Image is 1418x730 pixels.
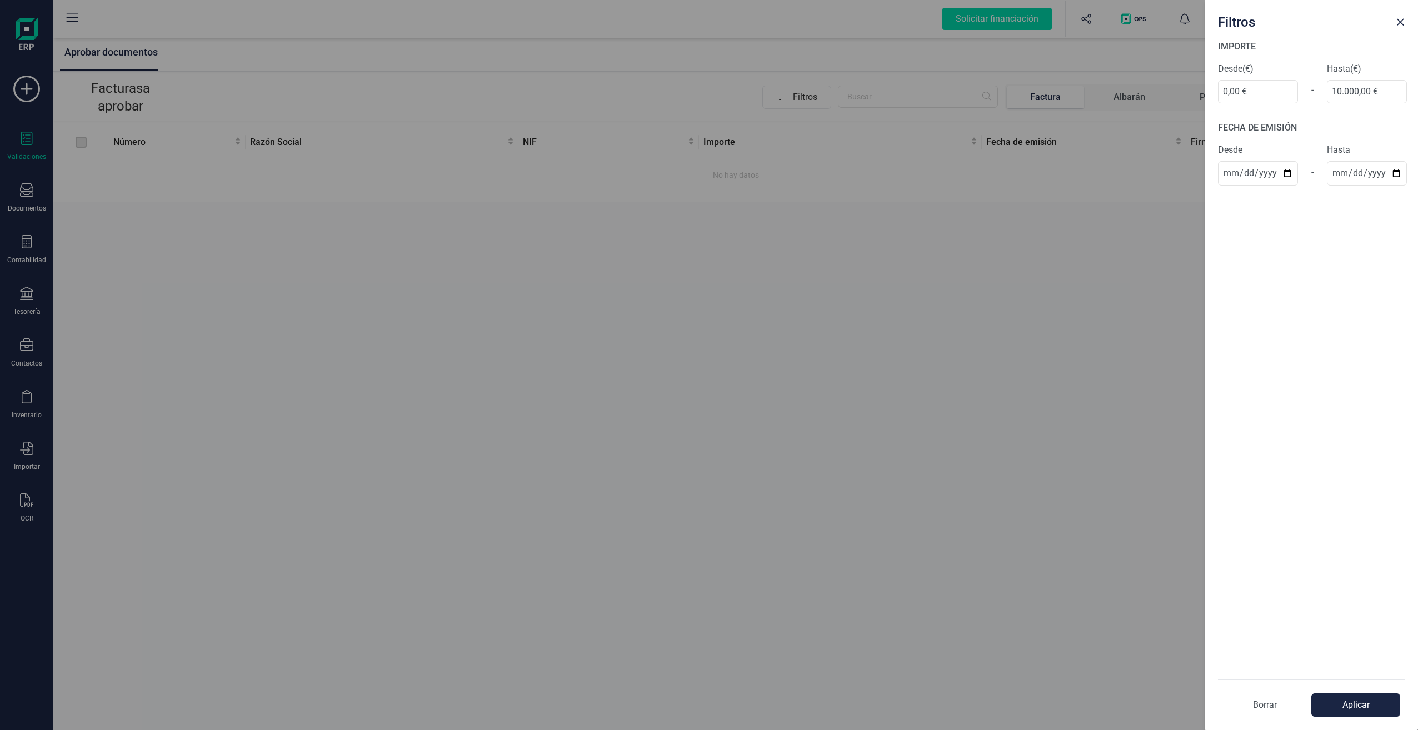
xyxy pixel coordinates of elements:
span: IMPORTE [1218,41,1256,52]
button: Close [1391,13,1409,31]
span: FECHA DE EMISIÓN [1218,122,1297,133]
label: Desde [1218,143,1298,157]
div: - [1298,159,1327,186]
label: Hasta (€) [1327,62,1407,76]
button: Aplicar [1311,693,1400,717]
div: - [1298,77,1327,103]
div: Filtros [1214,9,1391,31]
label: Desde (€) [1218,62,1298,76]
label: Hasta [1327,143,1407,157]
p: Borrar [1218,698,1311,712]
